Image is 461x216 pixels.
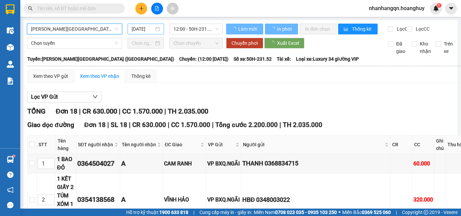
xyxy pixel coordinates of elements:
span: aim [170,6,175,11]
img: warehouse-icon [7,44,14,51]
span: | [396,209,397,216]
span: TH 2.035.000 [168,107,208,115]
span: copyright [424,210,428,215]
button: Làm mới [226,24,263,34]
span: Lọc VP Gửi [31,93,58,101]
span: Xuất Excel [277,39,299,47]
button: In phơi [265,24,298,34]
span: SĐT người nhận [78,141,113,148]
span: Đã giao [394,40,408,55]
span: 1 [438,3,440,8]
span: | [129,121,131,129]
span: Miền Nam [254,209,337,216]
span: Giao dọc đường [27,121,74,129]
span: Tên người nhận [122,141,156,148]
td: A [120,154,163,173]
div: 0354138568 [77,194,119,205]
div: A [121,194,162,205]
span: Làm mới [238,25,258,33]
td: 0364504027 [76,154,120,173]
span: nhanhangqn.hoanghuy [363,4,430,12]
input: Tìm tên, số ĐT hoặc mã đơn [37,5,117,12]
img: warehouse-icon [7,61,14,68]
th: Ghi chú [434,135,446,154]
img: logo-vxr [6,4,15,14]
span: ⚪️ [338,211,341,214]
span: Thống kê [352,25,372,33]
span: loading [232,27,237,31]
span: CR 630.000 [82,107,117,115]
button: aim [167,3,179,14]
button: Xuất Excel [264,38,304,49]
sup: 1 [13,155,15,157]
button: caret-down [445,3,457,14]
span: message [7,202,13,208]
span: CR 630.000 [132,121,166,129]
button: Lọc VP Gửi [27,92,102,102]
div: VP BXQ.NGÃI [207,159,240,168]
span: plus [139,6,144,11]
div: THANH 0368834715 [242,159,389,168]
div: Xem theo VP gửi [33,72,68,80]
span: search [28,6,33,11]
span: loading [270,41,277,45]
span: CC 1.570.000 [122,107,163,115]
span: TH 2.035.000 [283,121,322,129]
div: 1 BAO ĐỎ [57,155,75,172]
strong: 0708 023 035 - 0935 103 250 [275,210,337,215]
span: caret-down [448,5,454,11]
button: file-add [151,3,163,14]
th: Tên hàng [56,135,76,154]
span: | [119,107,120,115]
img: solution-icon [7,78,14,85]
span: Chọn tuyến [31,38,118,48]
span: Số xe: 50H-231.52 [234,55,272,63]
span: Tài xế: [277,55,291,63]
span: Người gửi [243,141,383,148]
sup: 1 [437,3,441,8]
strong: 1900 633 818 [159,210,188,215]
th: CC [412,135,434,154]
div: VĨNH HẢO [164,195,205,204]
b: Tuyến: [PERSON_NAME][GEOGRAPHIC_DATA] ([GEOGRAPHIC_DATA]) [27,56,174,62]
span: Kho nhận [417,40,434,55]
span: VP Gửi [208,141,234,148]
span: 12:00 - 50H-231.52 [173,24,219,34]
span: | [79,107,81,115]
span: Hỗ trợ kỹ thuật: [126,209,188,216]
button: In đơn chọn [300,24,336,34]
span: bar-chart [344,27,349,32]
span: Lọc CR [394,25,412,33]
span: Lọc CC [413,25,431,33]
input: 13/08/2025 [132,25,154,33]
td: VP BXQ.NGÃI [206,154,241,173]
span: file-add [155,6,159,11]
button: bar-chartThống kê [338,24,378,34]
span: Chọn chuyến [173,38,219,48]
span: | [168,121,169,129]
span: TỔNG [27,107,46,115]
span: down [92,94,98,99]
span: ĐC Giao [165,141,199,148]
span: | [107,121,109,129]
span: | [212,121,214,129]
input: Chọn ngày [132,39,154,47]
span: In phơi [277,25,293,33]
th: CR [390,135,412,154]
img: warehouse-icon [7,27,14,34]
span: Quảng Ngãi - Sài Gòn (Hàng Hoá) [31,24,118,34]
span: Cung cấp máy in - giấy in: [199,209,252,216]
div: 0364504027 [77,158,119,169]
span: Miền Bắc [342,209,391,216]
div: HBĐ 0348003022 [242,195,389,205]
div: CAM RANH [164,159,205,168]
span: CC 1.570.000 [171,121,210,129]
div: Xem theo VP nhận [80,72,119,80]
span: Loại xe: Luxury 34 giường VIP [296,55,359,63]
span: SL 18 [111,121,127,129]
img: icon-new-feature [433,5,439,11]
div: 320.000 [413,195,433,204]
div: A [121,158,162,169]
button: Chuyển phơi [226,38,263,49]
span: question-circle [7,172,13,178]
